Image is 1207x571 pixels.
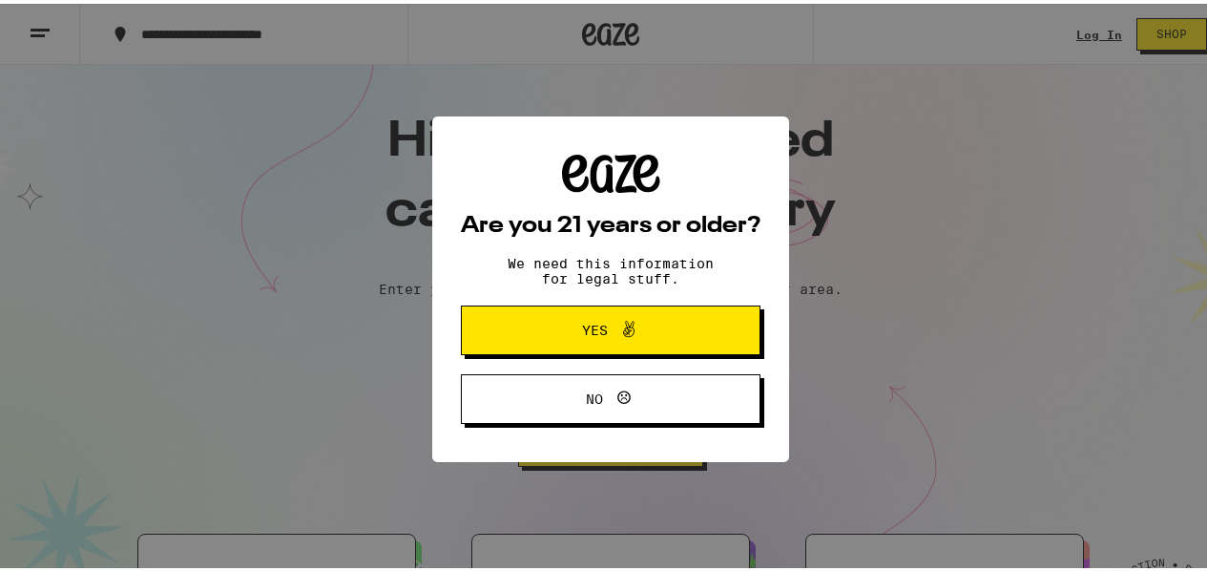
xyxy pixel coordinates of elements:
[461,211,760,234] h2: Are you 21 years or older?
[491,252,730,283] p: We need this information for legal stuff.
[11,13,137,29] span: Hi. Need any help?
[461,370,760,420] button: No
[461,302,760,351] button: Yes
[586,389,603,402] span: No
[582,320,608,333] span: Yes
